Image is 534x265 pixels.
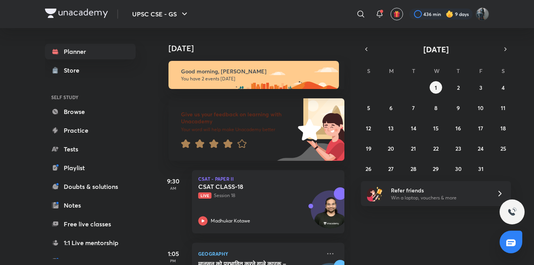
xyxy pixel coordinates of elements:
[45,44,136,59] a: Planner
[198,176,338,181] p: CSAT - Paper II
[158,249,189,258] h5: 1:05
[158,176,189,186] h5: 9:30
[433,145,439,152] abbr: October 22, 2025
[430,81,442,94] button: October 1, 2025
[181,126,295,133] p: Your word will help make Unacademy better
[455,165,462,173] abbr: October 30, 2025
[497,101,509,114] button: October 11, 2025
[407,162,420,175] button: October 28, 2025
[388,165,394,173] abbr: October 27, 2025
[434,67,439,75] abbr: Wednesday
[475,162,487,175] button: October 31, 2025
[385,142,397,155] button: October 20, 2025
[211,217,250,224] p: Madhukar Kotawe
[372,44,500,55] button: [DATE]
[478,165,484,173] abbr: October 31, 2025
[127,6,194,22] button: UPSC CSE - GS
[507,207,517,217] img: ttu
[455,145,461,152] abbr: October 23, 2025
[457,84,460,91] abbr: October 2, 2025
[271,98,344,161] img: feedback_image
[64,66,84,75] div: Store
[45,9,108,20] a: Company Logo
[423,44,449,55] span: [DATE]
[475,142,487,155] button: October 24, 2025
[391,194,487,201] p: Win a laptop, vouchers & more
[45,216,136,232] a: Free live classes
[478,145,484,152] abbr: October 24, 2025
[452,162,464,175] button: October 30, 2025
[430,101,442,114] button: October 8, 2025
[366,145,371,152] abbr: October 19, 2025
[168,44,352,53] h4: [DATE]
[181,111,295,125] h6: Give us your feedback on learning with Unacademy
[45,141,136,157] a: Tests
[501,104,505,112] abbr: October 11, 2025
[412,67,415,75] abbr: Tuesday
[452,122,464,134] button: October 16, 2025
[366,124,371,132] abbr: October 12, 2025
[430,162,442,175] button: October 29, 2025
[393,11,400,18] img: avatar
[367,104,370,112] abbr: October 5, 2025
[478,104,484,112] abbr: October 10, 2025
[45,160,136,176] a: Playlist
[412,104,415,112] abbr: October 7, 2025
[198,183,296,190] h5: CSAT CLASS-18
[198,192,321,199] p: Session 18
[311,195,349,232] img: Avatar
[411,124,416,132] abbr: October 14, 2025
[45,104,136,119] a: Browse
[452,142,464,155] button: October 23, 2025
[479,67,482,75] abbr: Friday
[435,84,437,91] abbr: October 1, 2025
[385,162,397,175] button: October 27, 2025
[433,124,439,132] abbr: October 15, 2025
[362,122,375,134] button: October 12, 2025
[45,235,136,251] a: 1:1 Live mentorship
[45,62,136,78] a: Store
[457,67,460,75] abbr: Thursday
[407,101,420,114] button: October 7, 2025
[389,104,392,112] abbr: October 6, 2025
[389,67,394,75] abbr: Monday
[434,104,437,112] abbr: October 8, 2025
[181,76,332,82] p: You have 2 events [DATE]
[181,68,332,75] h6: Good morning, [PERSON_NAME]
[158,186,189,190] p: AM
[452,101,464,114] button: October 9, 2025
[407,122,420,134] button: October 14, 2025
[362,101,375,114] button: October 5, 2025
[168,61,339,89] img: morning
[475,101,487,114] button: October 10, 2025
[45,123,136,138] a: Practice
[385,122,397,134] button: October 13, 2025
[502,84,505,91] abbr: October 4, 2025
[391,186,487,194] h6: Refer friends
[198,249,321,258] p: Geography
[388,145,394,152] abbr: October 20, 2025
[367,186,383,201] img: referral
[407,142,420,155] button: October 21, 2025
[45,91,136,104] h6: SELF STUDY
[411,145,416,152] abbr: October 21, 2025
[362,142,375,155] button: October 19, 2025
[391,8,403,20] button: avatar
[158,258,189,263] p: PM
[430,122,442,134] button: October 15, 2025
[497,81,509,94] button: October 4, 2025
[455,124,461,132] abbr: October 16, 2025
[45,197,136,213] a: Notes
[475,122,487,134] button: October 17, 2025
[500,124,506,132] abbr: October 18, 2025
[433,165,439,173] abbr: October 29, 2025
[476,7,489,21] img: Komal
[475,81,487,94] button: October 3, 2025
[45,179,136,194] a: Doubts & solutions
[478,124,483,132] abbr: October 17, 2025
[497,142,509,155] button: October 25, 2025
[452,81,464,94] button: October 2, 2025
[362,162,375,175] button: October 26, 2025
[366,165,371,173] abbr: October 26, 2025
[497,122,509,134] button: October 18, 2025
